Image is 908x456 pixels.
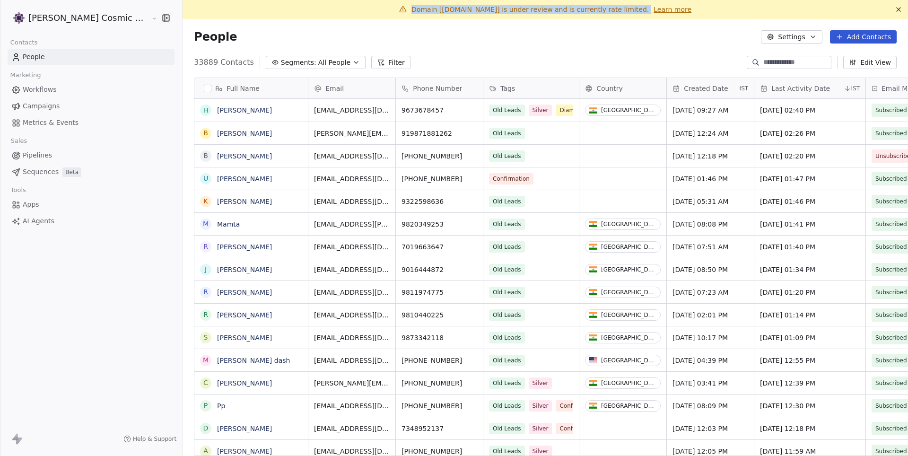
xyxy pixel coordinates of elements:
[760,378,860,388] span: [DATE] 12:39 PM
[754,78,865,98] div: Last Activity DateIST
[875,129,907,138] span: Subscribed
[489,173,533,184] span: Confirmation
[402,174,477,184] span: [PHONE_NUMBER]
[13,12,25,24] img: Logo_Properly_Aligned.png
[760,105,860,115] span: [DATE] 02:40 PM
[672,310,748,320] span: [DATE] 02:01 PM
[529,377,552,389] span: Silver
[489,332,525,343] span: Old Leads
[23,118,79,128] span: Metrics & Events
[314,424,390,433] span: [EMAIL_ADDRESS][DOMAIN_NAME]
[529,400,552,412] span: Silver
[875,242,907,252] span: Subscribed
[217,311,272,319] a: [PERSON_NAME]
[601,266,656,273] div: [GEOGRAPHIC_DATA]
[851,85,860,92] span: IST
[203,242,208,252] div: R
[203,105,209,115] div: H
[529,423,552,434] span: Silver
[760,333,860,342] span: [DATE] 01:09 PM
[672,105,748,115] span: [DATE] 09:27 AM
[217,198,272,205] a: [PERSON_NAME]
[601,107,656,114] div: [GEOGRAPHIC_DATA]
[601,221,656,228] div: [GEOGRAPHIC_DATA]
[133,435,176,443] span: Help & Support
[760,242,860,252] span: [DATE] 01:40 PM
[875,401,907,411] span: Subscribed
[402,356,477,365] span: [PHONE_NUMBER]
[217,447,272,455] a: [PERSON_NAME]
[8,98,175,114] a: Campaigns
[314,105,390,115] span: [EMAIL_ADDRESS][DOMAIN_NAME]
[314,401,390,411] span: [EMAIL_ADDRESS][DOMAIN_NAME]
[402,265,477,274] span: 9016444872
[601,357,656,364] div: [GEOGRAPHIC_DATA]
[843,56,897,69] button: Edit View
[7,183,30,197] span: Tools
[314,174,390,184] span: [EMAIL_ADDRESS][DOMAIN_NAME]
[402,288,477,297] span: 9811974775
[672,378,748,388] span: [DATE] 03:41 PM
[217,402,225,410] a: Pp
[314,288,390,297] span: [EMAIL_ADDRESS][DOMAIN_NAME]
[875,105,907,115] span: Subscribed
[760,219,860,229] span: [DATE] 01:41 PM
[489,196,525,207] span: Old Leads
[203,219,209,229] div: M
[760,265,860,274] span: [DATE] 01:34 PM
[760,401,860,411] span: [DATE] 12:30 PM
[489,400,525,412] span: Old Leads
[23,85,57,95] span: Workflows
[529,105,552,116] span: Silver
[875,197,907,206] span: Subscribed
[489,287,525,298] span: Old Leads
[672,401,748,411] span: [DATE] 08:09 PM
[325,84,344,93] span: Email
[601,312,656,318] div: [GEOGRAPHIC_DATA]
[601,380,656,386] div: [GEOGRAPHIC_DATA]
[489,355,525,366] span: Old Leads
[402,105,477,115] span: 9673678457
[23,200,39,210] span: Apps
[411,6,649,13] span: Domain [[DOMAIN_NAME]] is under review and is currently rate limited.
[760,424,860,433] span: [DATE] 12:18 PM
[760,356,860,365] span: [DATE] 12:55 PM
[672,288,748,297] span: [DATE] 07:23 AM
[760,129,860,138] span: [DATE] 02:26 PM
[314,378,390,388] span: [PERSON_NAME][EMAIL_ADDRESS][PERSON_NAME][DOMAIN_NAME]
[204,196,208,206] div: K
[672,129,748,138] span: [DATE] 12:24 AM
[203,128,208,138] div: B
[217,220,240,228] a: Mamta
[194,57,254,68] span: 33889 Contacts
[760,288,860,297] span: [DATE] 01:20 PM
[11,10,145,26] button: [PERSON_NAME] Cosmic Academy LLP
[203,446,208,456] div: A
[217,334,272,342] a: [PERSON_NAME]
[318,58,350,68] span: All People
[194,30,237,44] span: People
[8,213,175,229] a: AI Agents
[556,400,601,412] span: Confirmation
[217,152,272,160] a: [PERSON_NAME]
[7,134,31,148] span: Sales
[402,129,477,138] span: 919871881262
[672,333,748,342] span: [DATE] 10:17 PM
[875,424,907,433] span: Subscribed
[402,447,477,456] span: [PHONE_NUMBER]
[684,84,728,93] span: Created Date
[23,150,52,160] span: Pipelines
[740,85,749,92] span: IST
[217,379,272,387] a: [PERSON_NAME]
[489,150,525,162] span: Old Leads
[217,106,272,114] a: [PERSON_NAME]
[8,148,175,163] a: Pipelines
[672,219,748,229] span: [DATE] 08:08 PM
[6,68,45,82] span: Marketing
[875,356,907,365] span: Subscribed
[830,30,897,44] button: Add Contacts
[672,197,748,206] span: [DATE] 05:31 AM
[760,447,860,456] span: [DATE] 11:59 AM
[672,174,748,184] span: [DATE] 01:46 PM
[875,378,907,388] span: Subscribed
